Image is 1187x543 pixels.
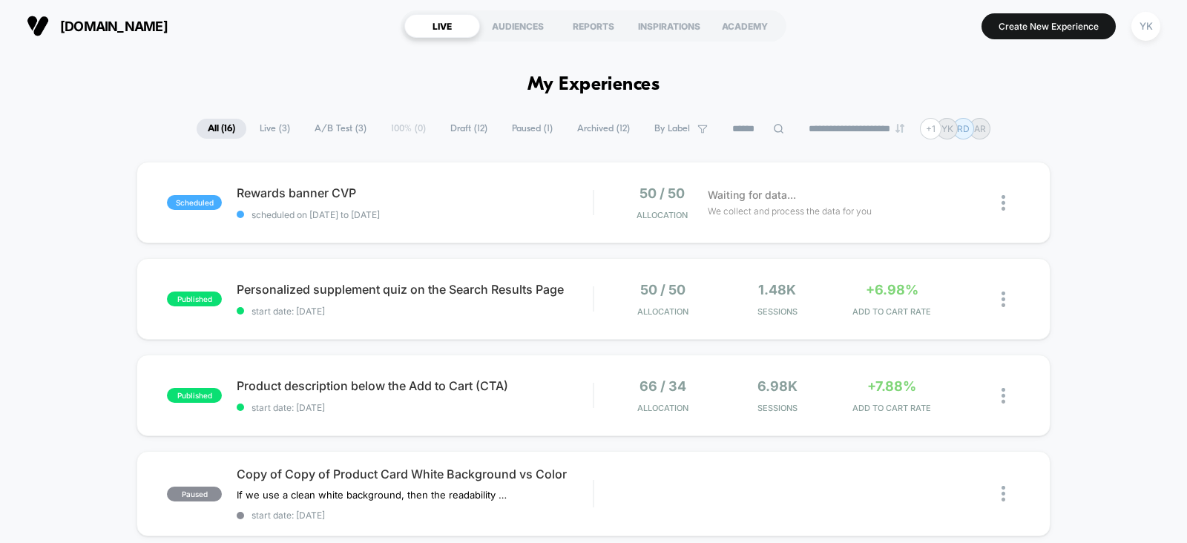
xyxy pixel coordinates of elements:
[708,204,872,218] span: We collect and process the data for you
[237,306,593,317] span: start date: [DATE]
[1002,292,1005,307] img: close
[941,123,953,134] p: YK
[60,19,168,34] span: [DOMAIN_NAME]
[501,119,564,139] span: Paused ( 1 )
[237,467,593,481] span: Copy of Copy of Product Card White Background vs Color
[566,119,641,139] span: Archived ( 12 )
[167,195,222,210] span: scheduled
[637,210,688,220] span: Allocation
[1131,12,1160,41] div: YK
[237,378,593,393] span: Product description below the Add to Cart (CTA)
[708,187,796,203] span: Waiting for data...
[249,119,301,139] span: Live ( 3 )
[867,378,916,394] span: +7.88%
[22,14,172,38] button: [DOMAIN_NAME]
[237,489,512,501] span: If we use a clean white background, then the readability of product packaging labels will improve...
[303,119,378,139] span: A/B Test ( 3 )
[982,13,1116,39] button: Create New Experience
[527,74,660,96] h1: My Experiences
[1127,11,1165,42] button: YK
[866,282,918,297] span: +6.98%
[1002,388,1005,404] img: close
[920,118,941,139] div: + 1
[197,119,246,139] span: All ( 16 )
[480,14,556,38] div: AUDIENCES
[639,185,685,201] span: 50 / 50
[639,378,686,394] span: 66 / 34
[1002,486,1005,501] img: close
[707,14,783,38] div: ACADEMY
[167,292,222,306] span: published
[723,306,831,317] span: Sessions
[556,14,631,38] div: REPORTS
[237,185,593,200] span: Rewards banner CVP
[838,306,946,317] span: ADD TO CART RATE
[237,510,593,521] span: start date: [DATE]
[167,388,222,403] span: published
[637,306,688,317] span: Allocation
[27,15,49,37] img: Visually logo
[167,487,222,501] span: paused
[723,403,831,413] span: Sessions
[237,209,593,220] span: scheduled on [DATE] to [DATE]
[237,282,593,297] span: Personalized supplement quiz on the Search Results Page
[957,123,970,134] p: RD
[838,403,946,413] span: ADD TO CART RATE
[237,402,593,413] span: start date: [DATE]
[974,123,986,134] p: AR
[1002,195,1005,211] img: close
[439,119,499,139] span: Draft ( 12 )
[640,282,685,297] span: 50 / 50
[757,378,798,394] span: 6.98k
[404,14,480,38] div: LIVE
[631,14,707,38] div: INSPIRATIONS
[895,124,904,133] img: end
[637,403,688,413] span: Allocation
[758,282,796,297] span: 1.48k
[654,123,690,134] span: By Label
